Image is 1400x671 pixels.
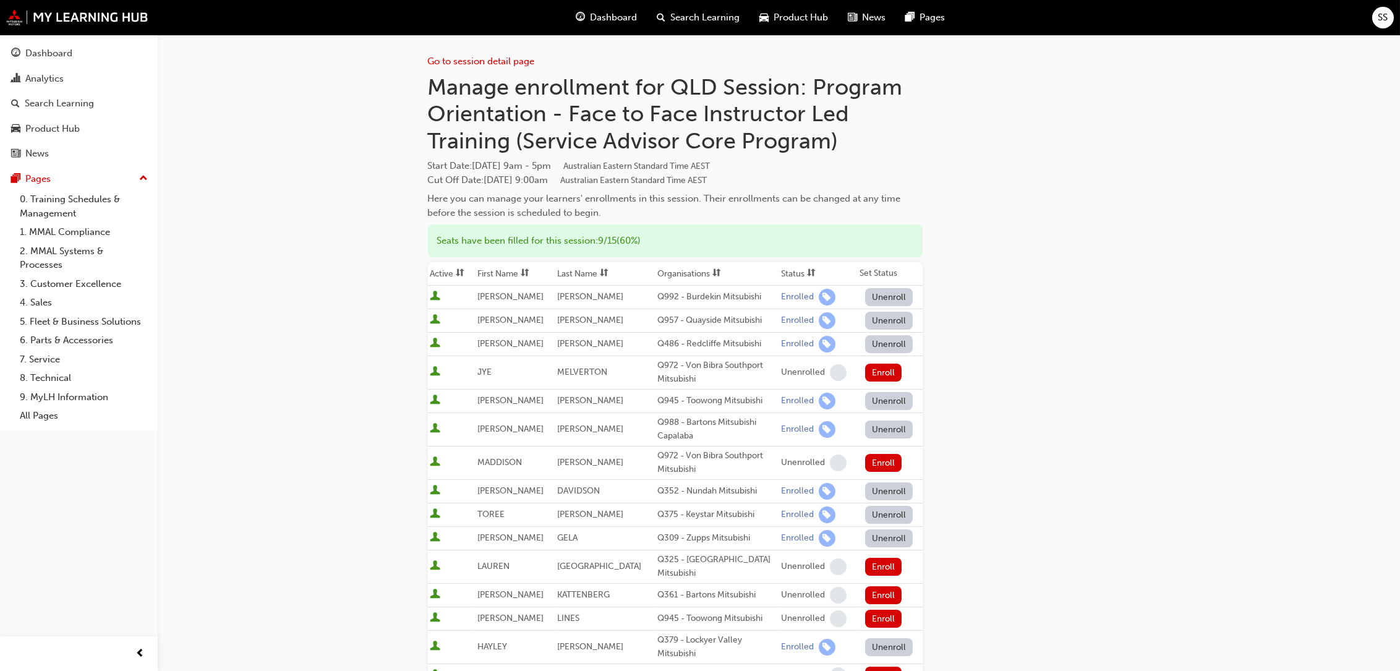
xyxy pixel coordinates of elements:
span: JYE [477,367,492,377]
div: Enrolled [781,395,814,407]
span: learningRecordVerb_ENROLL-icon [819,421,835,438]
span: User is active [430,485,441,497]
span: Search Learning [670,11,740,25]
a: guage-iconDashboard [566,5,647,30]
span: MADDISON [477,457,522,468]
div: Unenrolled [781,613,825,625]
span: learningRecordVerb_ENROLL-icon [819,483,835,500]
span: User is active [430,560,441,573]
a: pages-iconPages [895,5,955,30]
span: User is active [430,338,441,350]
span: pages-icon [11,174,20,185]
span: User is active [430,291,441,303]
span: [PERSON_NAME] [557,291,623,302]
span: car-icon [759,10,769,25]
span: sorting-icon [712,268,721,279]
div: Q309 - Zupps Mitsubishi [657,531,776,545]
div: Q972 - Von Bibra Southport Mitsubishi [657,359,776,387]
span: car-icon [11,124,20,135]
span: sorting-icon [456,268,465,279]
button: Enroll [865,558,902,576]
span: prev-icon [136,646,145,662]
span: up-icon [139,171,148,187]
span: learningRecordVerb_ENROLL-icon [819,639,835,656]
span: learningRecordVerb_ENROLL-icon [819,336,835,353]
span: [PERSON_NAME] [477,395,544,406]
span: learningRecordVerb_ENROLL-icon [819,312,835,329]
span: User is active [430,589,441,601]
div: Pages [25,172,51,186]
span: Product Hub [774,11,828,25]
span: [PERSON_NAME] [477,589,544,600]
div: Unenrolled [781,457,825,469]
a: Analytics [5,67,153,90]
a: 6. Parts & Accessories [15,331,153,350]
a: Product Hub [5,118,153,140]
button: Unenroll [865,421,913,438]
span: [PERSON_NAME] [557,395,623,406]
span: search-icon [11,98,20,109]
a: Go to session detail page [428,56,535,67]
th: Toggle SortBy [655,262,779,286]
span: learningRecordVerb_NONE-icon [830,587,847,604]
span: DAVIDSON [557,485,600,496]
span: pages-icon [905,10,915,25]
span: [PERSON_NAME] [557,457,623,468]
a: 2. MMAL Systems & Processes [15,242,153,275]
a: 1. MMAL Compliance [15,223,153,242]
span: guage-icon [576,10,585,25]
span: User is active [430,641,441,653]
span: User is active [430,314,441,327]
span: Start Date : [428,159,923,173]
div: News [25,147,49,161]
span: [PERSON_NAME] [557,509,623,519]
span: sorting-icon [600,268,608,279]
button: Enroll [865,610,902,628]
span: User is active [430,395,441,407]
span: sorting-icon [521,268,529,279]
button: Unenroll [865,638,913,656]
span: [GEOGRAPHIC_DATA] [557,561,641,571]
div: Enrolled [781,315,814,327]
div: Unenrolled [781,589,825,601]
div: Q945 - Toowong Mitsubishi [657,394,776,408]
span: guage-icon [11,48,20,59]
div: Seats have been filled for this session : 9 / 15 ( 60% ) [428,224,923,257]
span: User is active [430,508,441,521]
button: Unenroll [865,529,913,547]
span: learningRecordVerb_NONE-icon [830,558,847,575]
div: Q957 - Quayside Mitsubishi [657,314,776,328]
span: [PERSON_NAME] [477,485,544,496]
span: Australian Eastern Standard Time AEST [564,161,711,171]
a: car-iconProduct Hub [749,5,838,30]
span: LINES [557,613,579,623]
div: Unenrolled [781,561,825,573]
span: learningRecordVerb_ENROLL-icon [819,506,835,523]
a: Search Learning [5,92,153,115]
button: DashboardAnalyticsSearch LearningProduct HubNews [5,40,153,168]
div: Q988 - Bartons Mitsubishi Capalaba [657,416,776,443]
button: Unenroll [865,288,913,306]
span: [PERSON_NAME] [477,532,544,543]
div: Enrolled [781,291,814,303]
span: [DATE] 9am - 5pm [472,160,711,171]
span: User is active [430,366,441,378]
span: [PERSON_NAME] [477,613,544,623]
span: TOREE [477,509,505,519]
div: Here you can manage your learners' enrollments in this session. Their enrollments can be changed ... [428,192,923,220]
span: [PERSON_NAME] [557,424,623,434]
a: 8. Technical [15,369,153,388]
button: Pages [5,168,153,190]
button: Unenroll [865,312,913,330]
span: learningRecordVerb_NONE-icon [830,455,847,471]
span: SS [1378,11,1388,25]
div: Q945 - Toowong Mitsubishi [657,612,776,626]
a: 0. Training Schedules & Management [15,190,153,223]
th: Set Status [858,262,923,286]
div: Unenrolled [781,367,825,378]
span: chart-icon [11,74,20,85]
span: search-icon [657,10,665,25]
button: Unenroll [865,392,913,410]
span: learningRecordVerb_ENROLL-icon [819,393,835,409]
button: Unenroll [865,335,913,353]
